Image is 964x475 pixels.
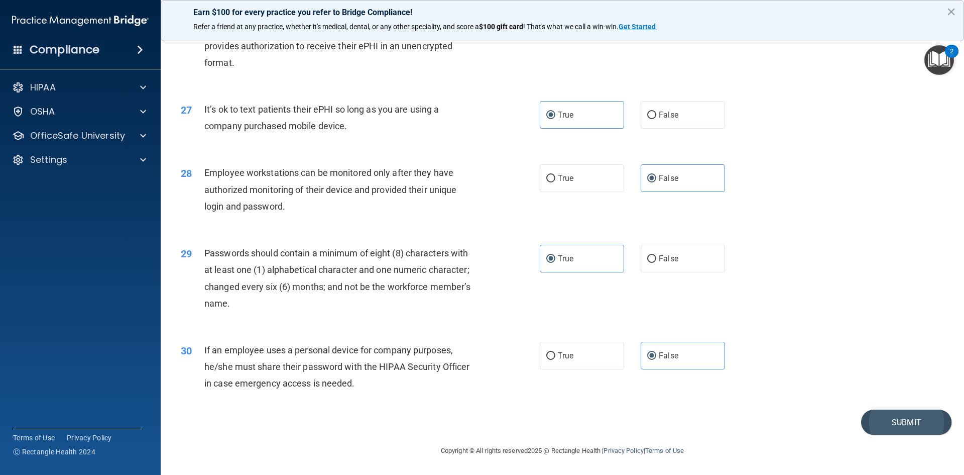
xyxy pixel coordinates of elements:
span: True [558,254,573,263]
span: Passwords should contain a minimum of eight (8) characters with at least one (1) alphabetical cha... [204,248,470,309]
a: Privacy Policy [604,447,643,454]
span: It’s ok to text patients their ePHI so long as you are using a company purchased mobile device. [204,104,439,131]
a: Privacy Policy [67,433,112,443]
a: Terms of Use [13,433,55,443]
p: OfficeSafe University [30,130,125,142]
a: Get Started [619,23,657,31]
span: 27 [181,104,192,116]
p: OSHA [30,106,55,118]
div: Copyright © All rights reserved 2025 @ Rectangle Health | | [379,435,746,467]
input: False [647,175,656,182]
h4: Compliance [30,43,99,57]
input: False [647,352,656,360]
input: True [546,175,555,182]
a: OfficeSafe University [12,130,146,142]
button: Submit [861,410,951,435]
strong: Get Started [619,23,656,31]
span: If an employee uses a personal device for company purposes, he/she must share their password with... [204,345,469,389]
input: False [647,112,656,119]
span: 29 [181,248,192,260]
a: Settings [12,154,146,166]
p: Earn $100 for every practice you refer to Bridge Compliance! [193,8,931,17]
span: False [659,110,678,120]
span: Employee workstations can be monitored only after they have authorized monitoring of their device... [204,167,456,211]
button: Close [946,4,956,20]
input: True [546,352,555,360]
span: Refer a friend at any practice, whether it's medical, dental, or any other speciality, and score a [193,23,479,31]
button: Open Resource Center, 2 new notifications [924,45,954,75]
input: True [546,112,555,119]
input: True [546,255,555,263]
p: HIPAA [30,81,56,93]
span: True [558,110,573,120]
a: OSHA [12,106,146,118]
span: True [558,351,573,360]
span: 30 [181,345,192,357]
a: Terms of Use [645,447,684,454]
strong: $100 gift card [479,23,523,31]
span: True [558,173,573,183]
a: HIPAA [12,81,146,93]
input: False [647,255,656,263]
span: False [659,351,678,360]
p: Settings [30,154,67,166]
span: Ⓒ Rectangle Health 2024 [13,447,95,457]
div: 2 [950,51,953,64]
span: False [659,173,678,183]
span: False [659,254,678,263]
img: PMB logo [12,11,149,31]
span: ! That's what we call a win-win. [523,23,619,31]
span: Even though regular email is not secure, practices are allowed to e-mail patients ePHI in an unen... [204,7,473,68]
span: 28 [181,167,192,179]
